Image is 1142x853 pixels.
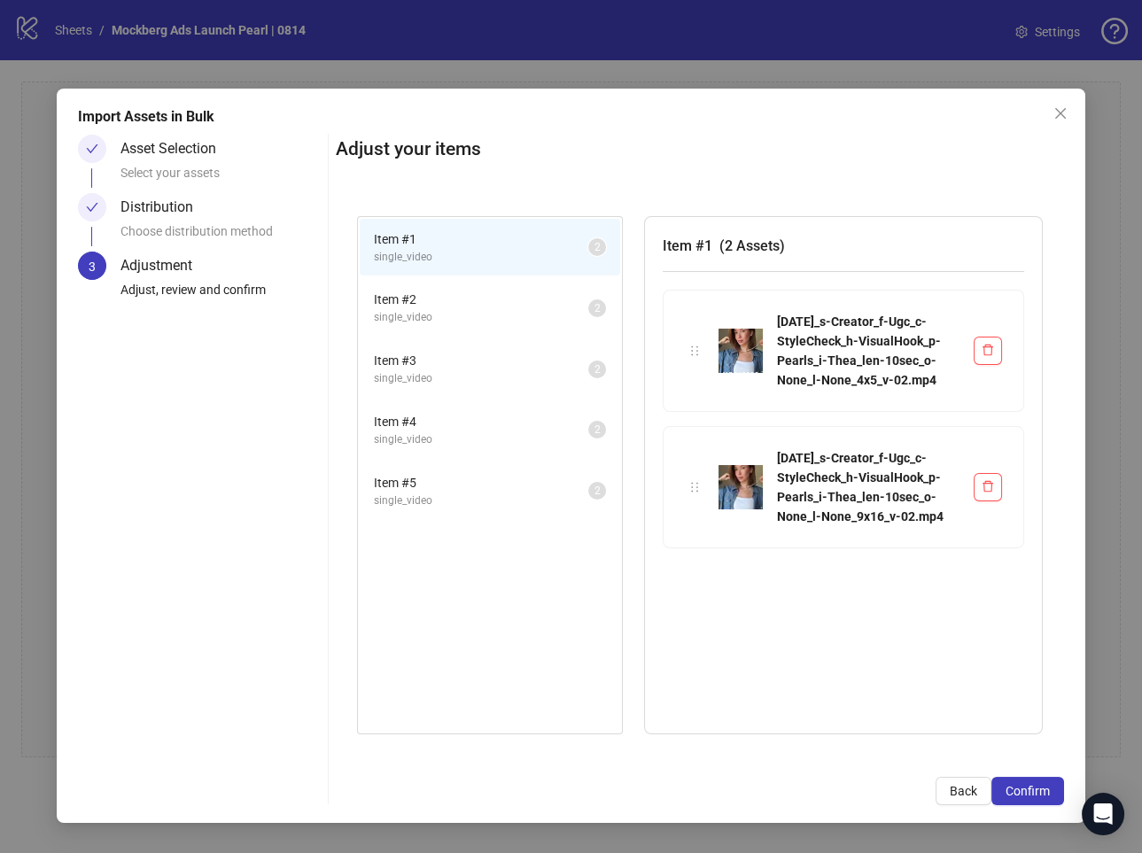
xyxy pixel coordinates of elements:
[594,485,601,497] span: 2
[374,473,588,492] span: Item # 5
[588,482,606,500] sup: 2
[663,235,1023,257] h3: Item # 1
[719,329,763,373] img: Aug01_s-Creator_f-Ugc_c-StyleCheck_h-VisualHook_p-Pearls_i-Thea_len-10sec_o-None_l-None_4x5_v-02.mp4
[777,312,959,390] div: [DATE]_s-Creator_f-Ugc_c-StyleCheck_h-VisualHook_p-Pearls_i-Thea_len-10sec_o-None_l-None_4x5_v-02...
[594,241,601,253] span: 2
[594,423,601,436] span: 2
[982,480,994,492] span: delete
[1053,106,1068,120] span: close
[974,337,1002,365] button: Delete
[588,238,606,256] sup: 2
[120,280,321,310] div: Adjust, review and confirm
[374,229,588,249] span: Item # 1
[120,163,321,193] div: Select your assets
[719,237,785,254] span: ( 2 Assets )
[685,341,704,361] div: holder
[374,309,588,326] span: single_video
[688,345,701,357] span: holder
[336,135,1063,164] h2: Adjust your items
[120,221,321,252] div: Choose distribution method
[1046,99,1075,128] button: Close
[588,421,606,438] sup: 2
[120,135,230,163] div: Asset Selection
[1082,793,1124,835] div: Open Intercom Messenger
[991,777,1064,805] button: Confirm
[120,193,207,221] div: Distribution
[594,363,601,376] span: 2
[86,201,98,213] span: check
[594,302,601,314] span: 2
[936,777,991,805] button: Back
[374,351,588,370] span: Item # 3
[588,299,606,317] sup: 2
[777,448,959,526] div: [DATE]_s-Creator_f-Ugc_c-StyleCheck_h-VisualHook_p-Pearls_i-Thea_len-10sec_o-None_l-None_9x16_v-0...
[78,106,1063,128] div: Import Assets in Bulk
[374,412,588,431] span: Item # 4
[374,370,588,387] span: single_video
[374,492,588,509] span: single_video
[688,481,701,493] span: holder
[89,260,96,274] span: 3
[950,784,977,798] span: Back
[588,361,606,378] sup: 2
[982,344,994,356] span: delete
[374,249,588,266] span: single_video
[1006,784,1050,798] span: Confirm
[685,477,704,497] div: holder
[86,143,98,155] span: check
[374,431,588,448] span: single_video
[974,473,1002,501] button: Delete
[374,290,588,309] span: Item # 2
[719,465,763,509] img: Aug01_s-Creator_f-Ugc_c-StyleCheck_h-VisualHook_p-Pearls_i-Thea_len-10sec_o-None_l-None_9x16_v-02...
[120,252,206,280] div: Adjustment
